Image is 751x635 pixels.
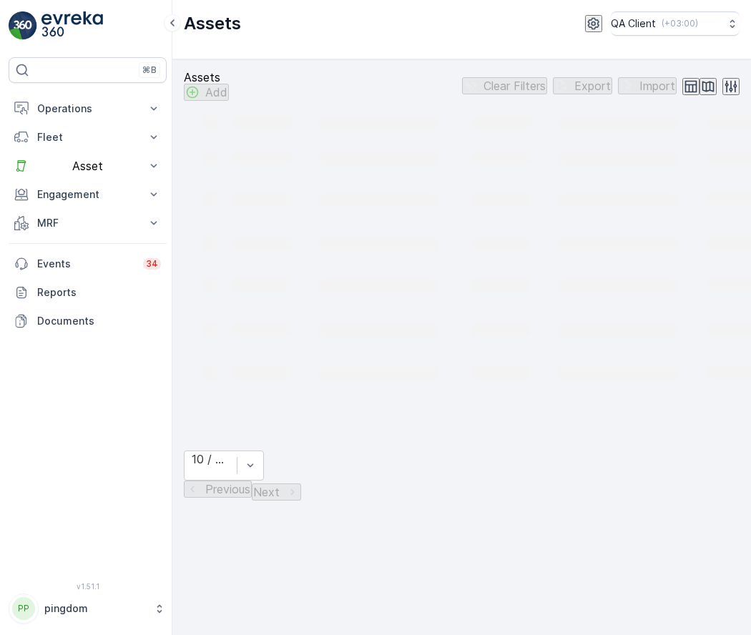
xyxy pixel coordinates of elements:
[37,130,138,144] p: Fleet
[37,285,161,300] p: Reports
[611,16,656,31] p: QA Client
[184,71,229,84] p: Assets
[41,11,103,40] img: logo_light-DOdMpM7g.png
[192,453,230,466] div: 10 / Page
[252,483,301,501] button: Next
[9,594,167,624] button: PPpingdom
[184,84,229,101] button: Add
[618,77,677,94] button: Import
[146,258,158,270] p: 34
[37,102,138,116] p: Operations
[37,314,161,328] p: Documents
[9,250,167,278] a: Events34
[142,64,157,76] p: ⌘B
[662,18,698,29] p: ( +03:00 )
[37,187,138,202] p: Engagement
[9,209,167,237] button: MRF
[205,483,250,496] p: Previous
[9,278,167,307] a: Reports
[184,12,241,35] p: Assets
[9,152,167,180] button: Asset
[37,257,134,271] p: Events
[611,11,740,36] button: QA Client(+03:00)
[37,159,138,172] p: Asset
[184,481,252,498] button: Previous
[9,180,167,209] button: Engagement
[462,77,547,94] button: Clear Filters
[9,123,167,152] button: Fleet
[574,79,611,92] p: Export
[553,77,612,94] button: Export
[253,486,280,498] p: Next
[9,94,167,123] button: Operations
[639,79,675,92] p: Import
[37,216,138,230] p: MRF
[9,11,37,40] img: logo
[44,601,147,616] p: pingdom
[9,582,167,591] span: v 1.51.1
[205,86,227,99] p: Add
[12,597,35,620] div: PP
[9,307,167,335] a: Documents
[484,79,546,92] p: Clear Filters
